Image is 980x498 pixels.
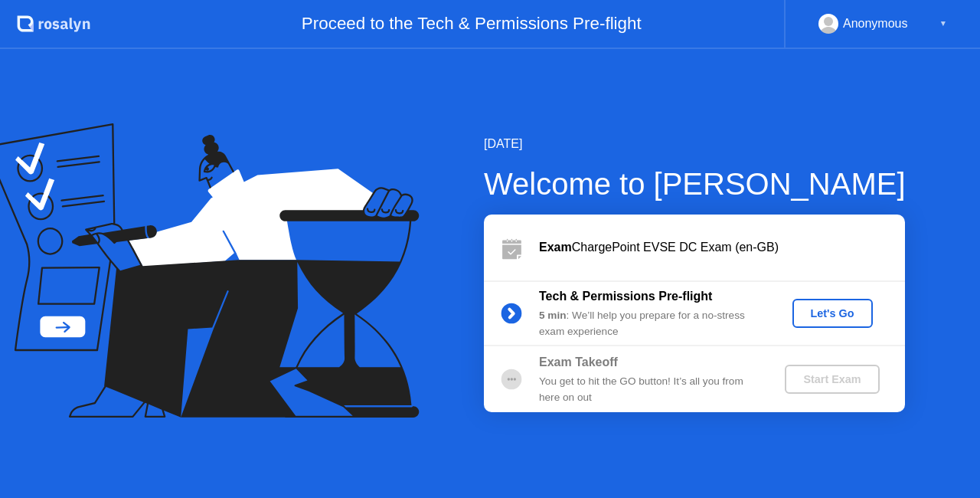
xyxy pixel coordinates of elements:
b: Exam [539,241,572,254]
div: ▼ [939,14,947,34]
b: Tech & Permissions Pre-flight [539,290,712,303]
div: [DATE] [484,135,906,153]
div: : We’ll help you prepare for a no-stress exam experience [539,308,759,339]
button: Let's Go [792,299,873,328]
div: ChargePoint EVSE DC Exam (en-GB) [539,238,905,257]
button: Start Exam [785,365,879,394]
div: Anonymous [843,14,908,34]
div: Welcome to [PERSON_NAME] [484,161,906,207]
b: 5 min [539,310,567,321]
div: Let's Go [799,307,867,319]
div: Start Exam [791,373,873,385]
div: You get to hit the GO button! It’s all you from here on out [539,374,759,405]
b: Exam Takeoff [539,355,618,369]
